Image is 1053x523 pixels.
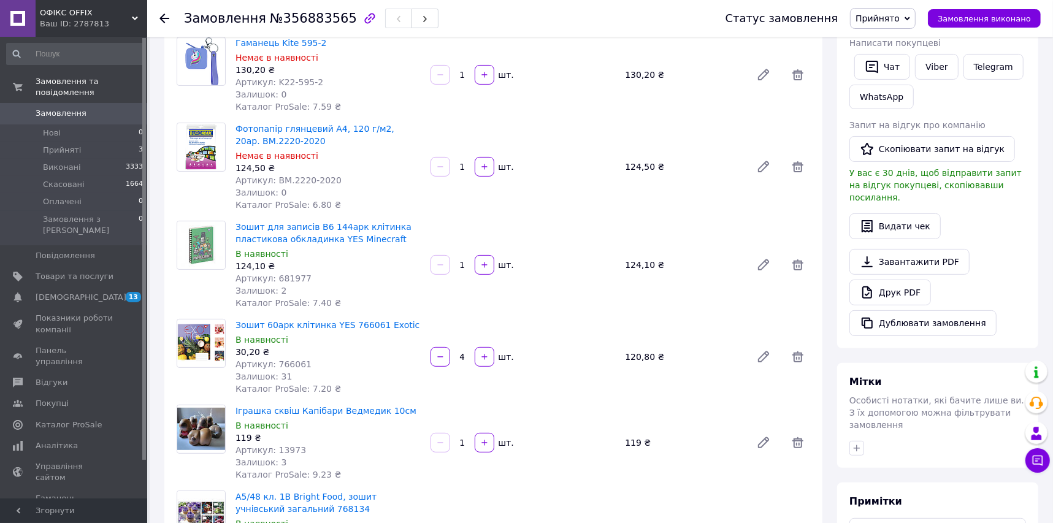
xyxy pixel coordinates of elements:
span: Замовлення та повідомлення [36,76,147,98]
img: Гаманець Kite 595-2 [182,37,221,85]
span: Немає в наявності [235,53,318,63]
span: Артикул: K22-595-2 [235,77,323,87]
span: Залишок: 3 [235,457,287,467]
div: Повернутися назад [159,12,169,25]
a: А5/48 кл. 1В Bright Food, зошит учнівський загальний 768134 [235,492,377,514]
a: Редагувати [751,63,776,87]
span: Артикул: BM.2220-2020 [235,175,342,185]
a: Гаманець Kite 595-2 [235,38,327,48]
span: Показники роботи компанії [36,313,113,335]
span: Видалити [786,155,810,179]
span: Покупці [36,398,69,409]
span: Мітки [849,376,882,387]
span: Скасовані [43,179,85,190]
span: Видалити [786,430,810,455]
span: 3 [139,145,143,156]
a: Редагувати [751,155,776,179]
span: №356883565 [270,11,357,26]
span: 3333 [126,162,143,173]
span: Артикул: 13973 [235,445,306,455]
span: Відгуки [36,377,67,388]
span: 0 [139,128,143,139]
span: Нові [43,128,61,139]
span: Оплачені [43,196,82,207]
div: шт. [496,161,515,173]
button: Чат [854,54,910,80]
span: Повідомлення [36,250,95,261]
button: Дублювати замовлення [849,310,997,336]
a: Іграшка сквіш Капібари Ведмедик 10см [235,406,416,416]
button: Видати чек [849,213,941,239]
div: 124,10 ₴ [620,256,746,273]
span: 0 [139,196,143,207]
span: Видалити [786,253,810,277]
a: Telegram [963,54,1024,80]
div: Ваш ID: 2787813 [40,18,147,29]
span: Залишок: 31 [235,372,292,381]
span: Залишок: 0 [235,188,287,197]
span: Видалити [786,345,810,369]
span: Каталог ProSale: 6.80 ₴ [235,200,341,210]
span: Прийнято [856,13,900,23]
span: Каталог ProSale: 7.59 ₴ [235,102,341,112]
span: Замовлення [36,108,86,119]
button: Чат з покупцем [1025,448,1050,473]
div: шт. [496,437,515,449]
div: 130,20 ₴ [620,66,746,83]
a: Зошит 60арк клітинка YES 766061 Exotic [235,320,419,330]
a: Редагувати [751,430,776,455]
span: ОФІКС OFFIX [40,7,132,18]
div: 124,10 ₴ [235,260,421,272]
div: 119 ₴ [620,434,746,451]
span: Примітки [849,495,902,507]
a: Зошит для записів В6 144арк клітинка пластикова обкладинка YES Minecraft [235,222,412,244]
span: Артикул: 681977 [235,273,312,283]
div: 124,50 ₴ [620,158,746,175]
div: шт. [496,259,515,271]
button: Замовлення виконано [928,9,1041,28]
a: Viber [915,54,958,80]
input: Пошук [6,43,144,65]
span: Немає в наявності [235,151,318,161]
span: Каталог ProSale: 7.40 ₴ [235,298,341,308]
div: 30,20 ₴ [235,346,421,358]
div: шт. [496,69,515,81]
a: Друк PDF [849,280,931,305]
span: Артикул: 766061 [235,359,312,369]
div: шт. [496,351,515,363]
span: Прийняті [43,145,81,156]
img: Зошит для записів В6 144арк клітинка пластикова обкладинка YES Minecraft [177,221,225,269]
span: Гаманець компанії [36,493,113,515]
img: Фотопапір глянцевий А4, 120 г/м2, 20ар. BM.2220-2020 [185,123,217,171]
span: Особисті нотатки, які бачите лише ви. З їх допомогою можна фільтрувати замовлення [849,395,1024,430]
span: В наявності [235,335,288,345]
span: Панель управління [36,345,113,367]
span: 1664 [126,179,143,190]
span: Каталог ProSale: 9.23 ₴ [235,470,341,479]
a: WhatsApp [849,85,914,109]
span: Написати покупцеві [849,38,941,48]
span: Аналітика [36,440,78,451]
span: У вас є 30 днів, щоб відправити запит на відгук покупцеві, скопіювавши посилання. [849,168,1022,202]
span: Каталог ProSale: 7.20 ₴ [235,384,341,394]
span: Залишок: 2 [235,286,287,296]
span: [DEMOGRAPHIC_DATA] [36,292,126,303]
div: 130,20 ₴ [235,64,421,76]
span: Товари та послуги [36,271,113,282]
span: В наявності [235,249,288,259]
span: Залишок: 0 [235,90,287,99]
span: Управління сайтом [36,461,113,483]
a: Редагувати [751,345,776,369]
a: Завантажити PDF [849,249,970,275]
span: 0 [139,214,143,236]
div: 120,80 ₴ [620,348,746,365]
span: Замовлення виконано [938,14,1031,23]
span: Каталог ProSale [36,419,102,430]
span: Видалити [786,63,810,87]
img: Зошит 60арк клітинка YES 766061 Exotic [177,324,225,362]
a: Редагувати [751,253,776,277]
div: 124,50 ₴ [235,162,421,174]
span: В наявності [235,421,288,430]
div: 119 ₴ [235,432,421,444]
span: 13 [126,292,141,302]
